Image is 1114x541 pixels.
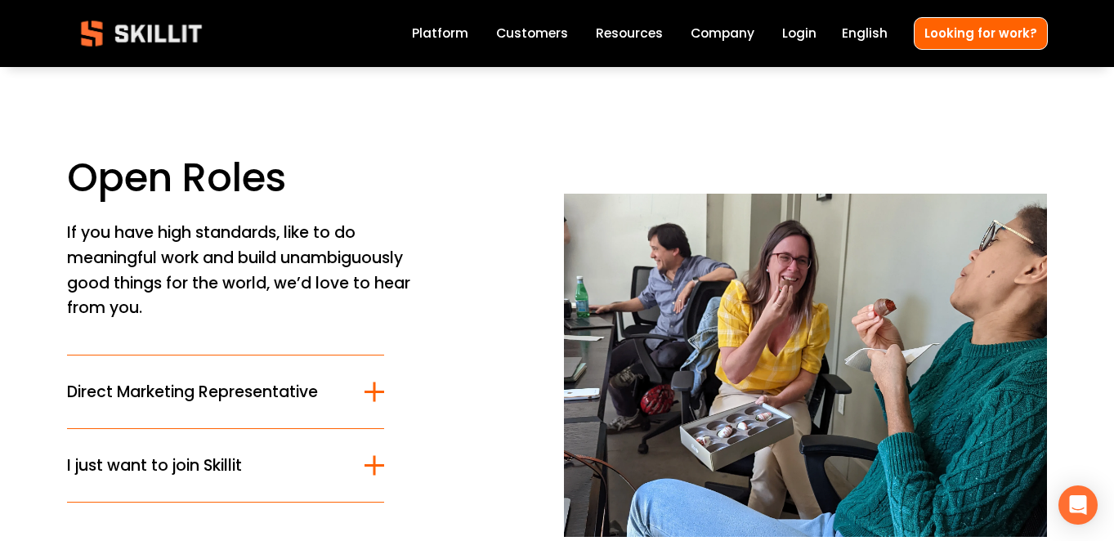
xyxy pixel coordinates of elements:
[842,24,888,42] span: English
[496,23,568,45] a: Customers
[596,24,663,42] span: Resources
[67,221,426,321] p: If you have high standards, like to do meaningful work and build unambiguously good things for th...
[67,429,385,502] button: I just want to join Skillit
[842,23,888,45] div: language picker
[67,355,385,428] button: Direct Marketing Representative
[914,17,1048,49] a: Looking for work?
[412,23,468,45] a: Platform
[67,454,365,477] span: I just want to join Skillit
[596,23,663,45] a: folder dropdown
[67,154,550,202] h1: Open Roles
[67,380,365,404] span: Direct Marketing Representative
[691,23,754,45] a: Company
[67,9,216,58] img: Skillit
[1058,485,1098,525] div: Open Intercom Messenger
[782,23,816,45] a: Login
